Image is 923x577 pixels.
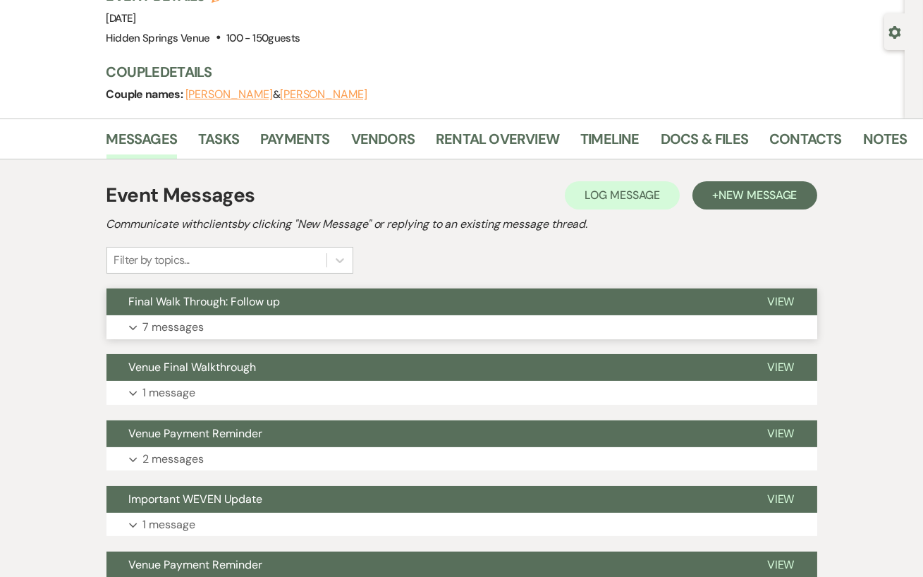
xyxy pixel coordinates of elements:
[106,87,185,102] span: Couple names:
[767,492,795,506] span: View
[198,128,239,159] a: Tasks
[129,294,281,309] span: Final Walk Through: Follow up
[106,447,817,471] button: 2 messages
[129,360,257,375] span: Venue Final Walkthrough
[106,315,817,339] button: 7 messages
[143,450,204,468] p: 2 messages
[767,557,795,572] span: View
[260,128,330,159] a: Payments
[745,486,817,513] button: View
[106,128,178,159] a: Messages
[106,288,745,315] button: Final Walk Through: Follow up
[129,426,263,441] span: Venue Payment Reminder
[719,188,797,202] span: New Message
[692,181,817,209] button: +New Message
[106,513,817,537] button: 1 message
[106,486,745,513] button: Important WEVEN Update
[580,128,640,159] a: Timeline
[351,128,415,159] a: Vendors
[106,381,817,405] button: 1 message
[769,128,842,159] a: Contacts
[143,384,196,402] p: 1 message
[745,420,817,447] button: View
[661,128,748,159] a: Docs & Files
[585,188,660,202] span: Log Message
[114,252,190,269] div: Filter by topics...
[106,181,255,210] h1: Event Messages
[767,426,795,441] span: View
[106,31,210,45] span: Hidden Springs Venue
[129,492,263,506] span: Important WEVEN Update
[767,360,795,375] span: View
[106,11,136,25] span: [DATE]
[226,31,300,45] span: 100 - 150 guests
[143,318,204,336] p: 7 messages
[863,128,907,159] a: Notes
[129,557,263,572] span: Venue Payment Reminder
[565,181,680,209] button: Log Message
[745,288,817,315] button: View
[106,420,745,447] button: Venue Payment Reminder
[185,87,367,102] span: &
[767,294,795,309] span: View
[888,25,901,38] button: Open lead details
[280,89,367,100] button: [PERSON_NAME]
[185,89,273,100] button: [PERSON_NAME]
[745,354,817,381] button: View
[436,128,559,159] a: Rental Overview
[143,516,196,534] p: 1 message
[106,216,817,233] h2: Communicate with clients by clicking "New Message" or replying to an existing message thread.
[106,354,745,381] button: Venue Final Walkthrough
[106,62,891,82] h3: Couple Details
